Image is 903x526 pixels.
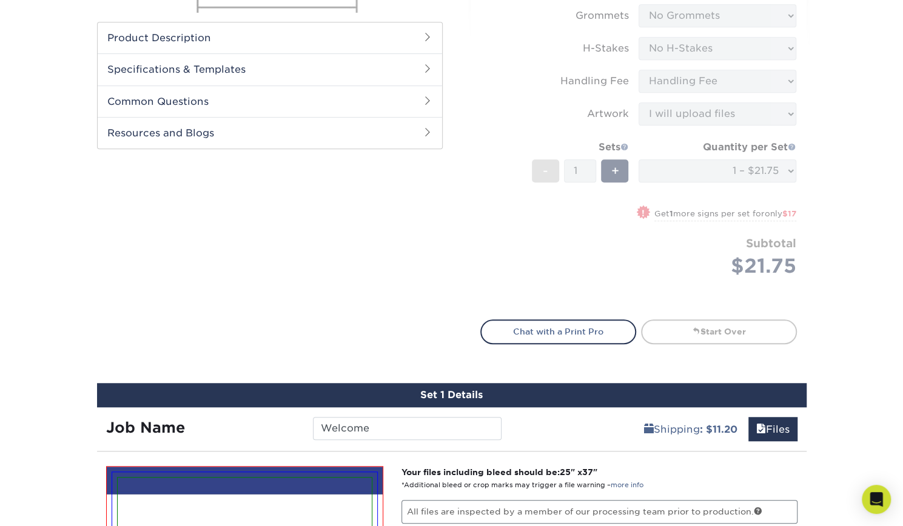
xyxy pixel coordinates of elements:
input: Enter a job name [313,417,502,440]
h2: Product Description [98,22,442,53]
span: 25 [560,467,571,477]
a: Files [748,417,797,441]
strong: Your files including bleed should be: " x " [401,467,597,477]
small: *Additional bleed or crop marks may trigger a file warning – [401,481,643,489]
a: Shipping: $11.20 [636,417,745,441]
h2: Specifications & Templates [98,53,442,85]
a: Chat with a Print Pro [480,319,636,344]
p: All files are inspected by a member of our processing team prior to production. [401,500,797,523]
a: Start Over [641,319,797,344]
b: : $11.20 [700,424,737,435]
h2: Resources and Blogs [98,117,442,148]
div: Open Intercom Messenger [862,485,891,514]
strong: Job Name [106,419,185,436]
h2: Common Questions [98,85,442,117]
a: more info [611,481,643,489]
span: shipping [644,424,654,435]
div: Set 1 Details [97,383,807,407]
span: 37 [582,467,593,477]
span: files [756,424,766,435]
